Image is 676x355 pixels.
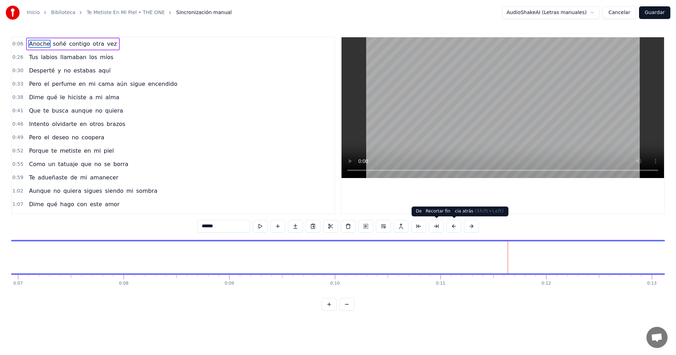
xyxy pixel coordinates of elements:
span: otra [92,40,105,48]
span: que [80,160,92,168]
span: Dime [28,93,44,101]
span: mi [93,147,101,155]
span: el [43,133,50,141]
span: de [70,173,78,182]
span: un [48,160,56,168]
span: contigo [68,40,90,48]
span: a [88,93,93,101]
span: no [53,187,61,195]
div: 0:12 [542,281,551,286]
span: amor [104,200,120,208]
span: amanecer [89,173,119,182]
span: alma [105,93,120,101]
span: se [104,160,111,168]
span: 0:55 [12,161,23,168]
span: 0:33 [12,81,23,88]
a: Inicio [27,9,40,16]
span: 0:30 [12,67,23,74]
span: este [89,200,102,208]
span: borra [113,160,129,168]
span: labios [40,53,58,61]
span: ( Shift+Left ) [475,209,504,214]
div: 0:13 [647,281,657,286]
span: el [43,80,50,88]
span: qué [46,93,58,101]
span: piel [103,147,115,155]
span: 0:46 [12,121,23,128]
button: Guardar [639,6,670,19]
span: no [71,133,80,141]
nav: breadcrumb [27,9,232,16]
img: youka [6,6,20,20]
span: no [95,107,103,115]
span: Desperté [28,66,55,75]
span: otros [89,120,104,128]
div: Recortar fin [421,207,455,216]
span: 1:02 [12,188,23,195]
span: 0:26 [12,54,23,61]
span: soñé [52,40,67,48]
div: 0:10 [330,281,340,286]
span: los [88,53,98,61]
span: en [79,120,87,128]
span: Porque [28,147,49,155]
span: en [78,80,86,88]
span: sigue [130,80,146,88]
span: 0:52 [12,147,23,154]
span: Anoche [28,40,51,48]
span: 0:06 [12,40,23,47]
span: Aunque [28,187,51,195]
span: Que [28,107,41,115]
span: tatuaje [57,160,79,168]
span: busca [51,107,69,115]
span: llamaban [60,53,87,61]
span: deseo [51,133,70,141]
div: Chat abierto [646,327,668,348]
span: olvidarte [51,120,78,128]
span: no [94,160,102,168]
button: Cancelar [602,6,636,19]
span: te [51,147,58,155]
span: estabas [73,66,96,75]
span: Tus [28,53,39,61]
span: coopera [81,133,105,141]
span: hiciste [67,93,87,101]
span: aún [116,80,128,88]
span: mi [126,187,134,195]
span: y [57,66,62,75]
span: adueñaste [37,173,68,182]
span: míos [99,53,114,61]
span: aquí [98,66,112,75]
a: Te Metiste En Mi Piel • THE ONE [87,9,165,16]
span: con [76,200,88,208]
span: Te [28,173,36,182]
span: encendido [148,80,178,88]
span: 0:59 [12,174,23,181]
div: 0:11 [436,281,445,286]
span: perfume [51,80,77,88]
span: metiste [59,147,82,155]
span: quiera [105,107,124,115]
span: Pero [28,80,42,88]
span: vez [106,40,118,48]
span: hago [60,200,75,208]
span: le [60,93,66,101]
div: Desplazar línea hacia atrás [412,207,508,216]
span: Intento [28,120,50,128]
span: mi [88,80,96,88]
span: 0:38 [12,94,23,101]
span: en [83,147,92,155]
span: cama [98,80,114,88]
span: quiera [63,187,82,195]
span: siendo [104,187,124,195]
span: Como [28,160,46,168]
span: Sincronización manual [176,9,232,16]
span: brazos [106,120,126,128]
span: 0:49 [12,134,23,141]
span: te [43,107,50,115]
span: Dime [28,200,44,208]
span: sombra [136,187,158,195]
span: Pero [28,133,42,141]
span: qué [46,200,58,208]
div: 0:09 [225,281,234,286]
